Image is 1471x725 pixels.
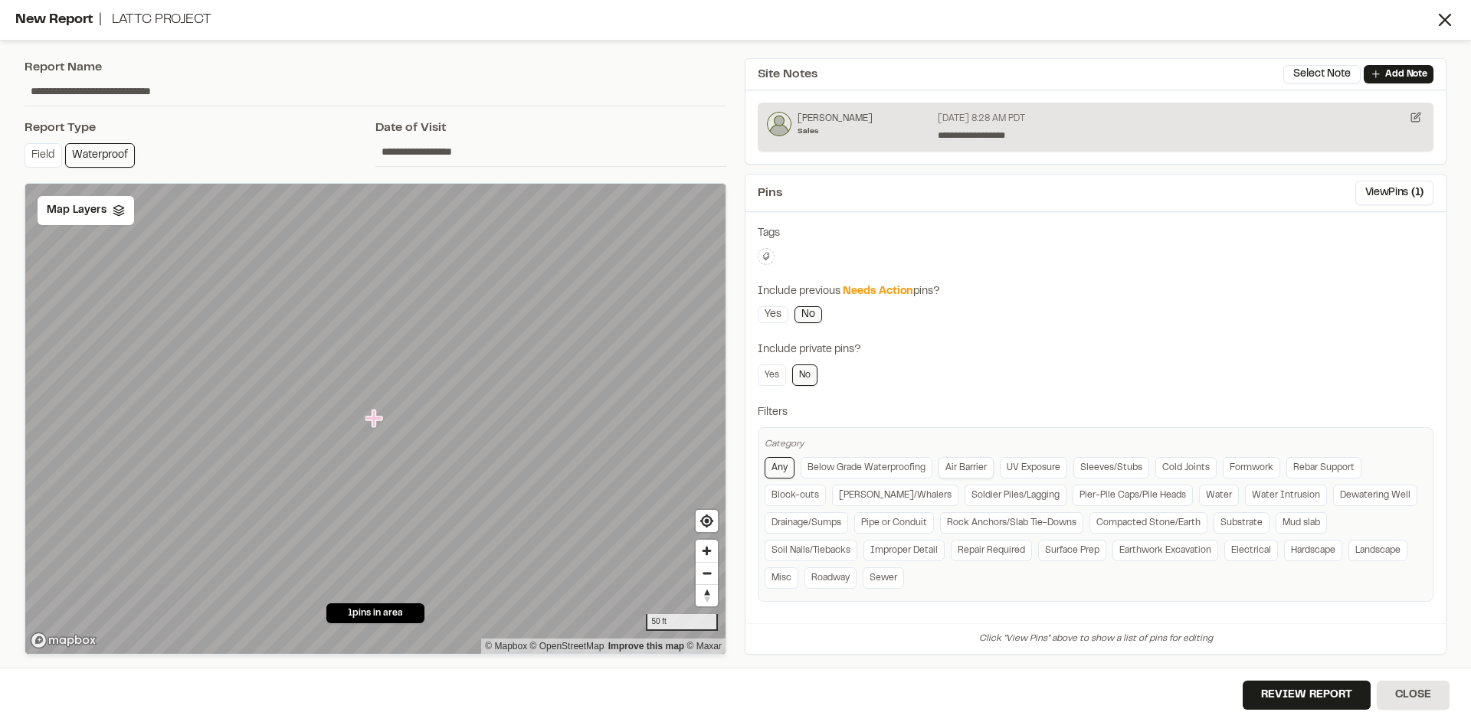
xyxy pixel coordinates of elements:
a: Yes [758,306,788,323]
a: Misc [765,567,798,589]
a: Dewatering Well [1333,485,1417,506]
div: 50 ft [646,614,718,631]
a: Hardscape [1284,540,1342,561]
div: Filters [758,404,1433,421]
a: No [792,364,817,386]
a: Maxar [686,641,722,652]
a: [PERSON_NAME]/Whalers [832,485,958,506]
div: Include private pins? [758,341,1433,358]
a: Rebar Support [1286,457,1361,478]
img: Ryan Schreppel [767,112,791,136]
a: Cold Joints [1155,457,1217,478]
p: [PERSON_NAME] [798,112,873,126]
a: Earthwork Excavation [1112,540,1218,561]
span: Needs Action [843,287,913,296]
a: Repair Required [951,540,1032,561]
span: LATTC Project [112,14,211,26]
a: Rock Anchors/Slab Tie-Downs [940,512,1083,534]
button: Zoom out [696,562,718,584]
a: No [794,306,822,323]
p: [DATE] 8:28 AM PDT [938,112,1025,126]
a: Drainage/Sumps [765,512,848,534]
a: Map feedback [608,641,684,652]
a: Mapbox [485,641,527,652]
div: Map marker [365,409,385,429]
a: Water [1199,485,1239,506]
a: Compacted Stone/Earth [1089,512,1207,534]
button: Edit Tags [758,248,775,265]
button: Zoom in [696,540,718,562]
a: Soldier Piles/Lagging [965,485,1066,506]
span: Reset bearing to north [696,585,718,606]
canvas: Map [25,184,726,654]
span: Zoom out [696,563,718,584]
a: Electrical [1224,540,1278,561]
a: Pier-Pile Caps/Pile Heads [1073,485,1193,506]
a: Water Intrusion [1245,485,1327,506]
a: Pipe or Conduit [854,512,934,534]
p: Add Note [1385,67,1427,81]
a: Substrate [1214,512,1270,534]
button: Reset bearing to north [696,584,718,606]
a: Air Barrier [939,457,994,478]
span: 1 pins in area [348,606,403,620]
a: Below Grade Waterproofing [801,457,932,478]
button: Select Note [1283,65,1361,83]
button: Close [1377,681,1450,710]
a: Surface Prep [1038,540,1106,561]
div: Report Type [25,119,375,137]
div: Click "View Pins" above to show a list of pins for editing [745,623,1446,654]
a: Yes [758,364,786,386]
a: Formwork [1223,457,1280,478]
span: Pins [758,184,782,202]
div: New Report [15,10,1434,31]
span: Site Notes [758,65,817,83]
a: Landscape [1348,540,1407,561]
a: Any [765,457,794,478]
button: Find my location [696,510,718,532]
a: Sleeves/Stubs [1073,457,1149,478]
button: Review Report [1243,681,1371,710]
div: Report Name [25,58,726,77]
button: ViewPins (1) [1355,181,1433,205]
div: Category [765,437,1427,451]
p: Sales [798,126,873,137]
div: Date of Visit [375,119,726,137]
a: Improper Detail [863,540,945,561]
a: Mud slab [1276,512,1327,534]
a: OpenStreetMap [530,641,604,652]
a: Block-outs [765,485,826,506]
a: Sewer [863,567,904,589]
span: ( 1 ) [1411,185,1423,201]
a: Soil Nails/Tiebacks [765,540,857,561]
div: Include previous pins? [758,283,1433,300]
a: Roadway [804,567,857,589]
div: Tags [758,225,1433,242]
a: UV Exposure [1000,457,1067,478]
